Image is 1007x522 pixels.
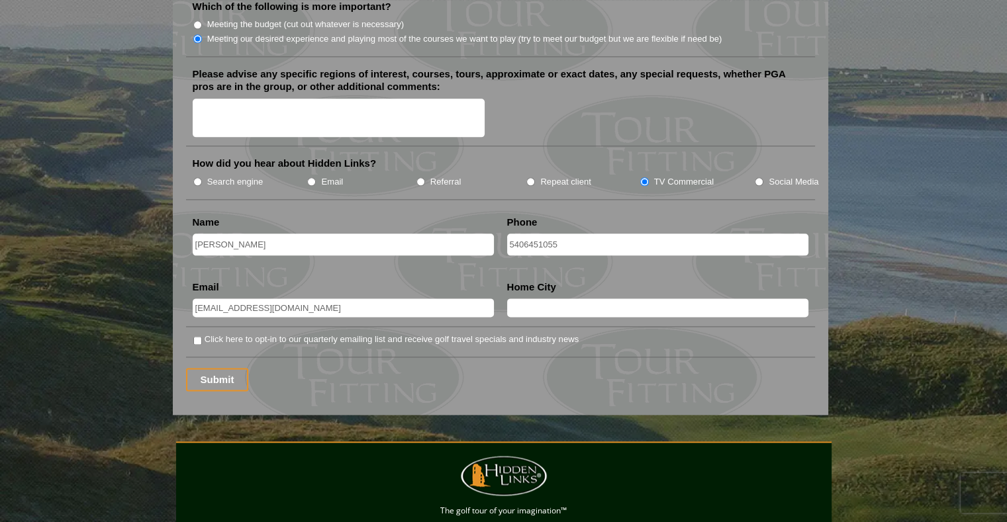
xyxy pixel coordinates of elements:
[430,175,461,189] label: Referral
[179,503,828,518] p: The golf tour of your imagination™
[769,175,818,189] label: Social Media
[321,175,343,189] label: Email
[507,216,538,229] label: Phone
[507,281,556,294] label: Home City
[193,281,219,294] label: Email
[186,368,249,391] input: Submit
[654,175,714,189] label: TV Commercial
[205,333,579,346] label: Click here to opt-in to our quarterly emailing list and receive golf travel specials and industry...
[207,18,404,31] label: Meeting the budget (cut out whatever is necessary)
[207,32,722,46] label: Meeting our desired experience and playing most of the courses we want to play (try to meet our b...
[540,175,591,189] label: Repeat client
[193,216,220,229] label: Name
[207,175,264,189] label: Search engine
[193,67,808,93] label: Please advise any specific regions of interest, courses, tours, approximate or exact dates, any s...
[193,157,377,170] label: How did you hear about Hidden Links?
